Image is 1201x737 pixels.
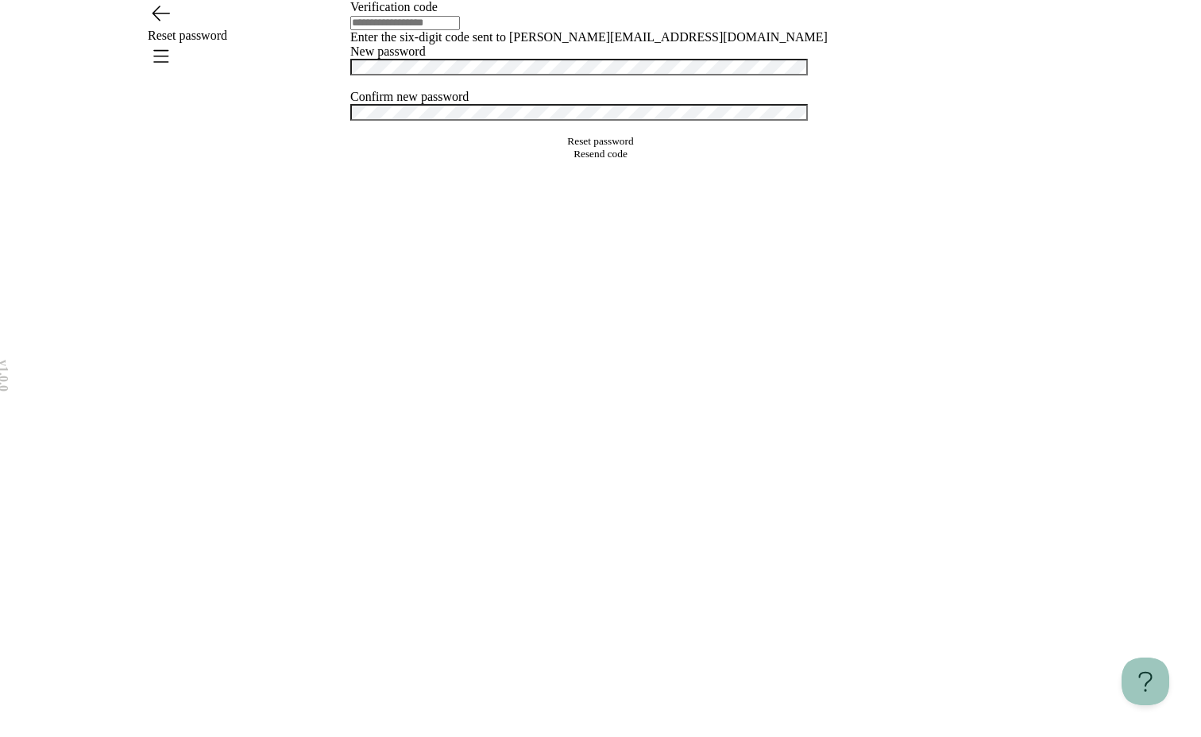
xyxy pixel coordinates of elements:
div: Reset password [148,29,1053,43]
iframe: Toggle Customer Support [1122,658,1169,705]
button: Open menu [148,43,173,68]
span: Resend code [573,148,628,160]
span: Reset password [567,135,633,147]
label: Confirm new password [350,90,469,103]
button: Reset password [350,135,851,148]
button: Resend code [350,148,851,160]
